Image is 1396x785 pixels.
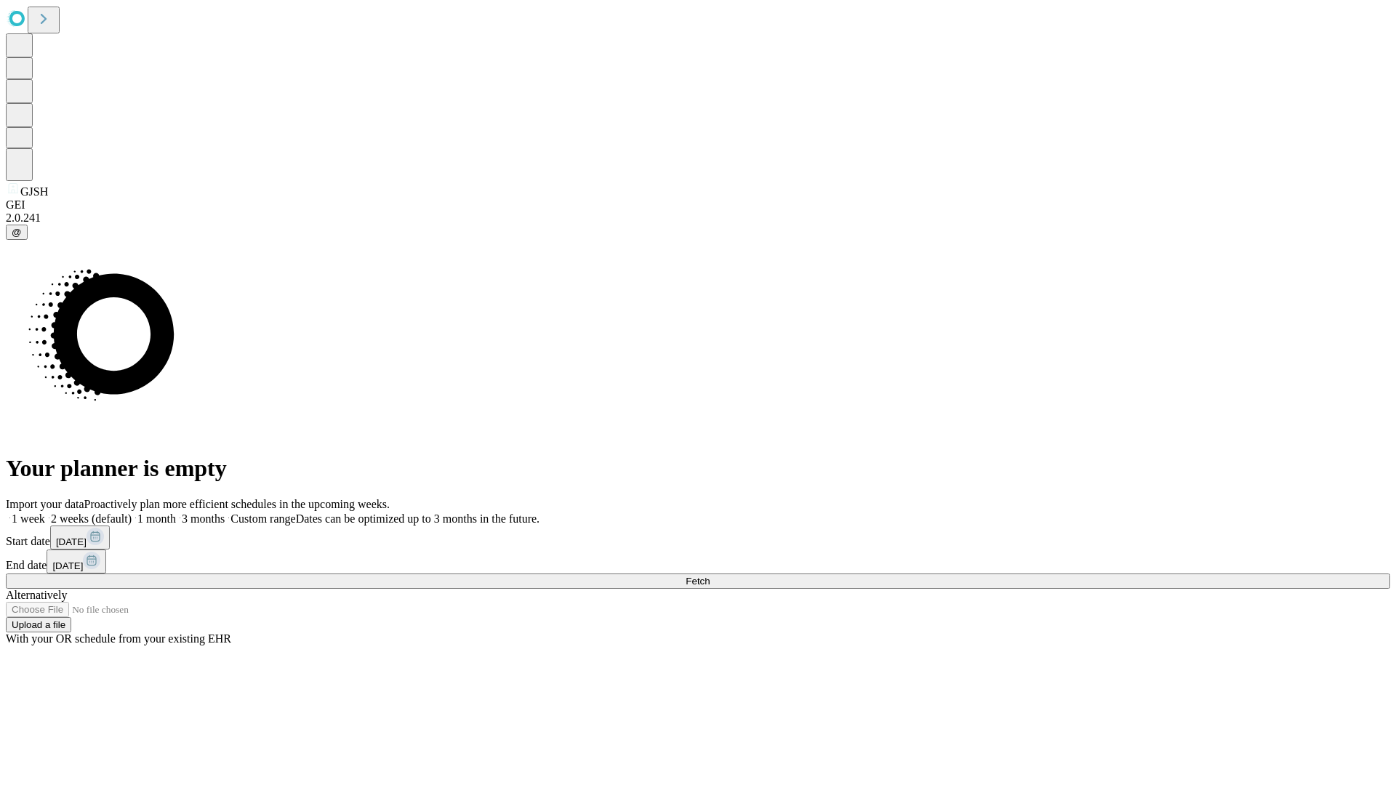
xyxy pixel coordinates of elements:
button: [DATE] [50,526,110,549]
span: Dates can be optimized up to 3 months in the future. [296,512,539,525]
button: @ [6,225,28,240]
span: [DATE] [52,560,83,571]
span: GJSH [20,185,48,198]
span: 1 week [12,512,45,525]
span: Import your data [6,498,84,510]
div: 2.0.241 [6,212,1390,225]
span: 1 month [137,512,176,525]
button: Fetch [6,573,1390,589]
span: Proactively plan more efficient schedules in the upcoming weeks. [84,498,390,510]
span: Fetch [686,576,710,587]
span: With your OR schedule from your existing EHR [6,632,231,645]
span: Custom range [230,512,295,525]
div: End date [6,549,1390,573]
button: [DATE] [47,549,106,573]
span: [DATE] [56,536,87,547]
h1: Your planner is empty [6,455,1390,482]
span: 3 months [182,512,225,525]
div: Start date [6,526,1390,549]
button: Upload a file [6,617,71,632]
span: @ [12,227,22,238]
span: Alternatively [6,589,67,601]
div: GEI [6,198,1390,212]
span: 2 weeks (default) [51,512,132,525]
